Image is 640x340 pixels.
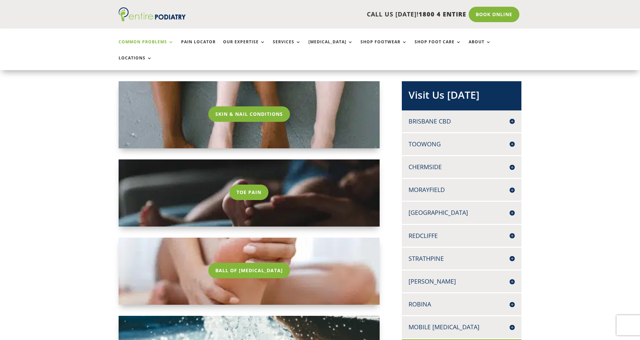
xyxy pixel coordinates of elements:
a: Pain Locator [181,40,216,54]
h4: [PERSON_NAME] [409,277,515,286]
img: logo (1) [119,7,186,21]
h4: Brisbane CBD [409,117,515,126]
a: Entire Podiatry [119,16,186,23]
a: Ball Of [MEDICAL_DATA] [208,263,290,278]
a: Book Online [469,7,519,22]
a: Locations [119,56,152,70]
h4: Chermside [409,163,515,171]
h4: Toowong [409,140,515,148]
h4: Robina [409,300,515,308]
a: Skin & Nail Conditions [208,106,290,122]
a: Shop Foot Care [415,40,461,54]
h4: Mobile [MEDICAL_DATA] [409,323,515,331]
h2: Visit Us [DATE] [409,88,515,105]
a: About [469,40,491,54]
a: Shop Footwear [360,40,407,54]
a: [MEDICAL_DATA] [308,40,353,54]
p: CALL US [DATE]! [212,10,466,19]
h4: Morayfield [409,186,515,194]
span: 1800 4 ENTIRE [419,10,466,18]
h4: Strathpine [409,254,515,263]
a: Toe Pain [229,185,268,200]
h4: Redcliffe [409,232,515,240]
a: Common Problems [119,40,174,54]
a: Our Expertise [223,40,265,54]
h4: [GEOGRAPHIC_DATA] [409,208,515,217]
a: Services [273,40,301,54]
